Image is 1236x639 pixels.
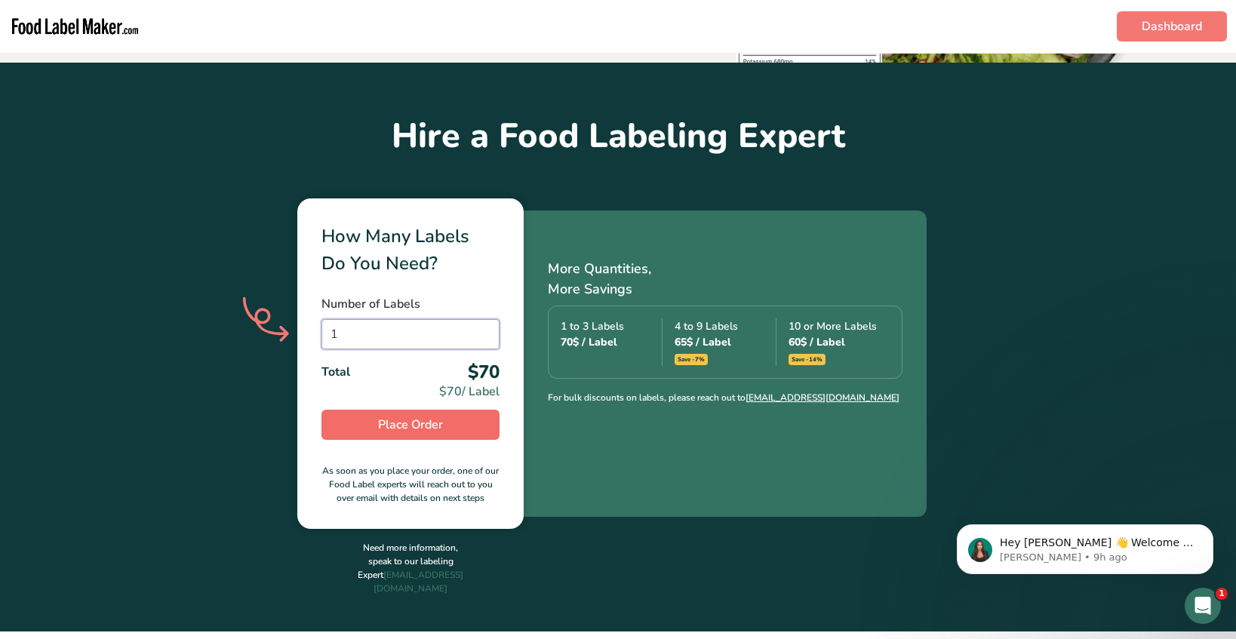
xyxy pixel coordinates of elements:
div: 1 to 3 Labels [561,318,663,366]
a: [EMAIL_ADDRESS][DOMAIN_NAME] [746,392,899,404]
span: Save -14% [789,354,826,365]
p: For bulk discounts on labels, please reach out to [548,391,902,404]
div: 65$ / Label [675,334,776,350]
div: / Label [321,382,500,401]
span: $70 [468,358,500,386]
button: Place Order [321,410,500,440]
div: 70$ / Label [561,334,662,350]
div: How Many Labels Do You Need? [321,223,500,277]
span: $70 [439,382,462,401]
span: Save -7% [675,354,708,365]
a: Dashboard [1117,11,1227,41]
div: 4 to 9 Labels [675,318,776,366]
div: Need more information, speak to our labeling Expert [297,517,524,619]
span: 1 [1216,588,1228,600]
p: More Quantities, More Savings [548,259,902,300]
p: As soon as you place your order, one of our Food Label experts will reach out to you over email w... [321,464,500,505]
img: Food Label Maker [9,6,141,47]
span: Number of Labels [321,296,420,312]
div: 60$ / Label [789,334,890,350]
div: 10 or More Labels [789,318,890,366]
iframe: Intercom live chat [1185,588,1221,624]
iframe: Intercom notifications message [934,493,1236,598]
span: Total [321,363,350,381]
span: Place Order [378,416,443,434]
input: Add number of labels here [321,319,500,349]
a: [EMAIL_ADDRESS][DOMAIN_NAME] [374,569,463,594]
